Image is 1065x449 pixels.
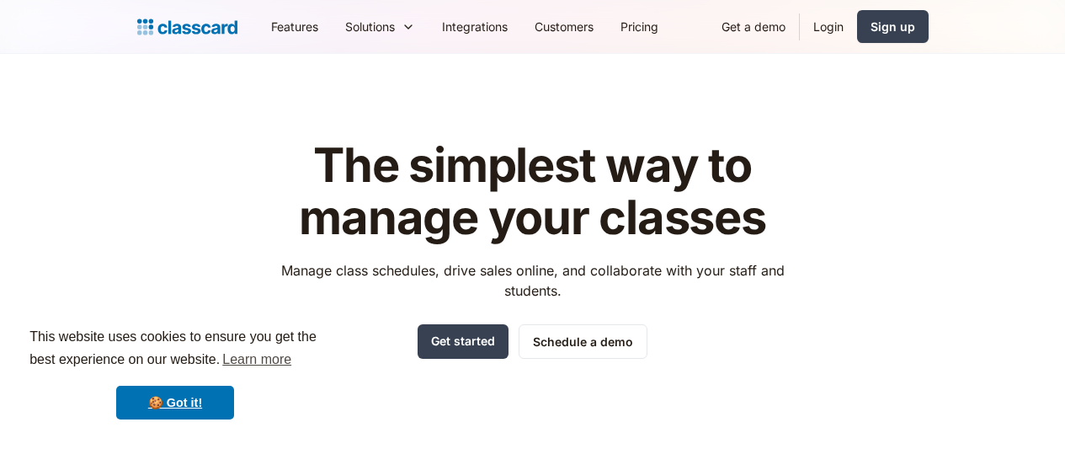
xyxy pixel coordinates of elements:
a: Logo [137,15,237,39]
a: Get started [418,324,509,359]
a: dismiss cookie message [116,386,234,420]
h1: The simplest way to manage your classes [265,140,800,243]
div: Sign up [871,18,915,35]
a: Login [800,8,857,45]
p: Manage class schedules, drive sales online, and collaborate with your staff and students. [265,260,800,301]
div: Solutions [345,18,395,35]
a: learn more about cookies [220,347,294,372]
a: Pricing [607,8,672,45]
a: Customers [521,8,607,45]
span: This website uses cookies to ensure you get the best experience on our website. [29,327,321,372]
a: Get a demo [708,8,799,45]
div: Solutions [332,8,429,45]
div: cookieconsent [13,311,337,436]
a: Schedule a demo [519,324,647,359]
a: Sign up [857,10,929,43]
a: Integrations [429,8,521,45]
a: Features [258,8,332,45]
